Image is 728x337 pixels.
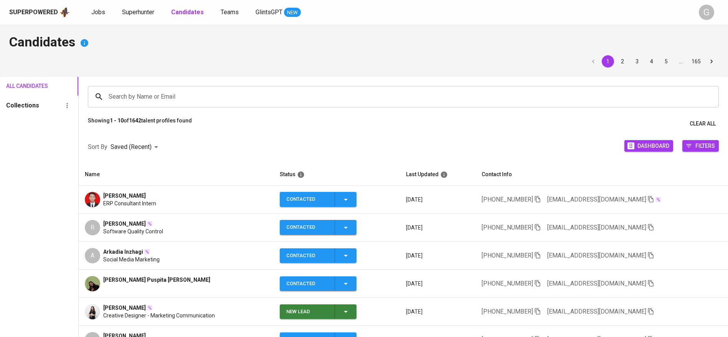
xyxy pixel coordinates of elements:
button: Go to page 5 [660,55,672,68]
img: magic_wand.svg [655,197,661,203]
span: [PHONE_NUMBER] [482,224,533,231]
button: Clear All [687,117,719,131]
a: Teams [221,8,240,17]
span: [EMAIL_ADDRESS][DOMAIN_NAME] [547,280,646,287]
button: New Lead [280,304,357,319]
p: Saved (Recent) [111,142,152,152]
div: Contacted [286,276,329,291]
img: magic_wand.svg [144,249,150,255]
div: A [85,248,100,263]
span: Software Quality Control [103,228,163,235]
span: Filters [695,140,715,151]
img: app logo [59,7,70,18]
h4: Candidates [9,34,719,52]
div: … [675,58,687,65]
div: Contacted [286,192,329,207]
button: Dashboard [624,140,673,152]
span: Creative Designer - Marketing Communication [103,312,215,319]
span: Superhunter [122,8,154,16]
span: Teams [221,8,239,16]
th: Last Updated [400,164,475,186]
span: [EMAIL_ADDRESS][DOMAIN_NAME] [547,308,646,315]
button: Contacted [280,192,357,207]
th: Status [274,164,400,186]
p: [DATE] [406,252,469,259]
img: 28194f1940b4c474aa02b349e7ae68fe.jpg [85,192,100,207]
button: Go to next page [705,55,718,68]
a: Candidates [171,8,205,17]
span: [PHONE_NUMBER] [482,308,533,315]
span: Jobs [91,8,105,16]
span: NEW [284,9,301,17]
th: Contact Info [475,164,728,186]
p: Sort By [88,142,107,152]
p: [DATE] [406,280,469,287]
span: Dashboard [637,140,669,151]
button: Contacted [280,276,357,291]
div: Contacted [286,220,329,235]
span: [PHONE_NUMBER] [482,280,533,287]
b: 1642 [129,117,141,124]
button: Go to page 3 [631,55,643,68]
span: [PERSON_NAME] [103,304,146,312]
button: page 1 [602,55,614,68]
span: [EMAIL_ADDRESS][DOMAIN_NAME] [547,252,646,259]
span: [EMAIL_ADDRESS][DOMAIN_NAME] [547,196,646,203]
button: Contacted [280,248,357,263]
p: [DATE] [406,224,469,231]
div: Saved (Recent) [111,140,161,154]
div: G [699,5,714,20]
b: 1 - 10 [110,117,124,124]
p: Showing of talent profiles found [88,117,192,131]
a: GlintsGPT NEW [256,8,301,17]
a: Superhunter [122,8,156,17]
button: Contacted [280,220,357,235]
img: 2d389bccbc8e56d6a0516e53df88a3ba.jpg [85,304,100,319]
div: R [85,220,100,235]
span: [EMAIL_ADDRESS][DOMAIN_NAME] [547,224,646,231]
button: Go to page 4 [645,55,658,68]
div: New Lead [286,304,329,319]
img: magic_wand.svg [147,221,153,227]
span: [PERSON_NAME] [103,220,146,228]
b: Candidates [171,8,204,16]
img: magic_wand.svg [147,305,153,311]
span: Arkadia Inzhagi [103,248,143,256]
th: Name [79,164,274,186]
span: [PHONE_NUMBER] [482,252,533,259]
span: All Candidates [6,81,38,91]
span: [PERSON_NAME] [103,192,146,200]
button: Filters [682,140,719,152]
span: [PHONE_NUMBER] [482,196,533,203]
p: [DATE] [406,196,469,203]
a: Superpoweredapp logo [9,7,70,18]
p: [DATE] [406,308,469,316]
button: Go to page 165 [689,55,703,68]
button: Go to page 2 [616,55,629,68]
a: Jobs [91,8,107,17]
span: GlintsGPT [256,8,282,16]
div: Contacted [286,248,329,263]
span: Clear All [690,119,716,129]
span: [PERSON_NAME] Puspita [PERSON_NAME] [103,276,210,284]
span: Social Media Marketing [103,256,160,263]
div: Superpowered [9,8,58,17]
span: ERP Consultant Intern [103,200,156,207]
nav: pagination navigation [586,55,719,68]
img: a4e2b442a5e14da18424b1d9fa319e9a.jpg [85,276,100,291]
h6: Collections [6,100,39,111]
